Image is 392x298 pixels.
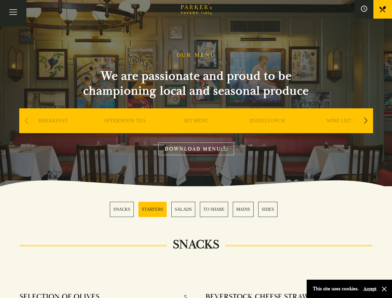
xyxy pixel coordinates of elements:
[177,52,216,59] h1: OUR MENU
[258,202,277,217] a: 6 / 6
[233,202,254,217] a: 5 / 6
[22,114,31,128] div: Previous slide
[381,286,387,292] button: Close and accept
[91,108,159,152] div: 2 / 9
[183,118,209,142] a: SET MENU
[167,237,225,252] h2: SNACKS
[104,118,146,142] a: AFTERNOON TEA
[110,202,134,217] a: 1 / 6
[233,108,302,152] div: 4 / 9
[200,202,228,217] a: 4 / 6
[305,108,373,152] div: 5 / 9
[38,118,68,142] a: BREAKFAST
[138,202,167,217] a: 2 / 6
[313,284,359,293] p: This site uses cookies.
[72,69,320,98] h2: We are passionate and proud to be championing local and seasonal produce
[250,118,285,142] a: [DATE] LUNCH
[162,108,230,152] div: 3 / 9
[327,118,351,142] a: WINE LIST
[362,114,370,128] div: Next slide
[19,108,88,152] div: 1 / 9
[363,286,376,292] button: Accept
[158,142,234,155] a: DOWNLOAD MENU
[171,202,195,217] a: 3 / 6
